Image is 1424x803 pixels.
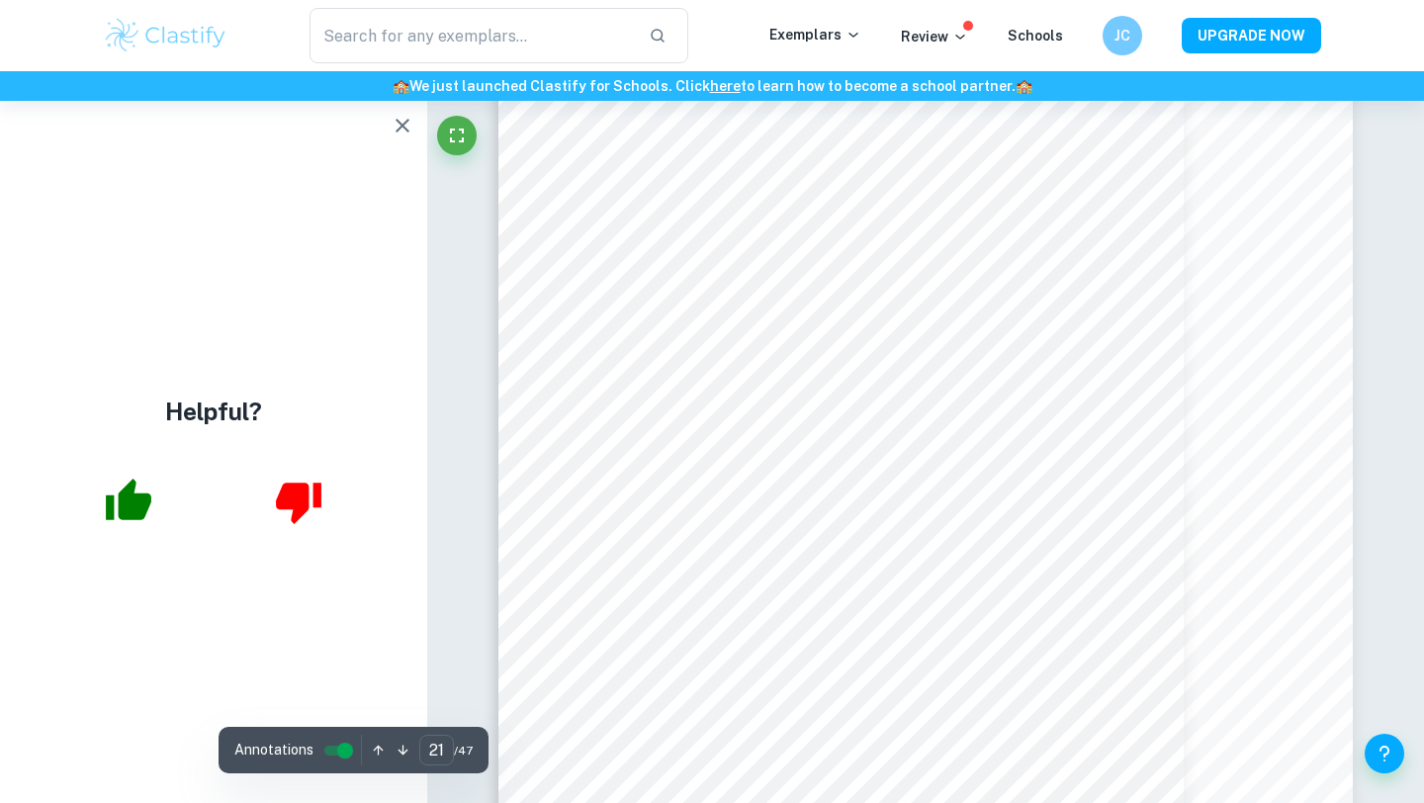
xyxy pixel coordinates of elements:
[310,8,633,63] input: Search for any exemplars...
[1016,78,1032,94] span: 🏫
[393,78,409,94] span: 🏫
[4,75,1420,97] h6: We just launched Clastify for Schools. Click to learn how to become a school partner.
[901,26,968,47] p: Review
[1182,18,1321,53] button: UPGRADE NOW
[165,394,262,429] h4: Helpful?
[769,24,861,45] p: Exemplars
[1008,28,1063,44] a: Schools
[1365,734,1404,773] button: Help and Feedback
[710,78,741,94] a: here
[234,740,313,760] span: Annotations
[454,742,473,759] span: / 47
[1103,16,1142,55] button: JC
[1112,25,1134,46] h6: JC
[437,116,477,155] button: Fullscreen
[103,16,228,55] img: Clastify logo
